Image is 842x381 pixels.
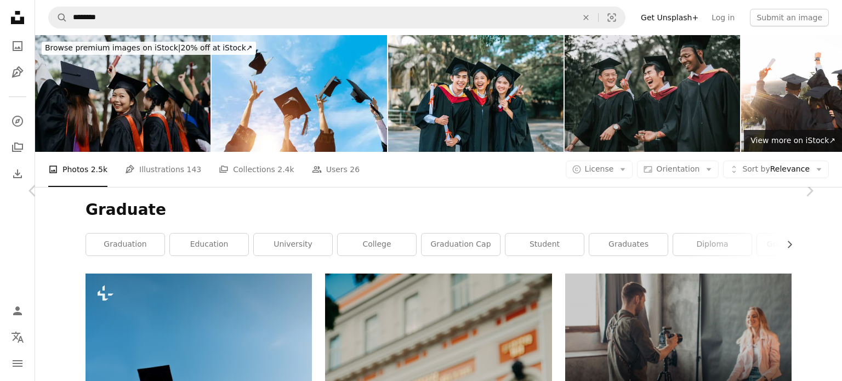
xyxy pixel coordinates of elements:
span: 26 [350,163,360,175]
button: Submit an image [750,9,829,26]
a: Get Unsplash+ [634,9,705,26]
button: Sort byRelevance [723,161,829,178]
h1: Graduate [86,200,792,220]
a: university [254,234,332,255]
img: Outdoor happy portrait asian graduation student looking at camera smiling holding certificate dip... [388,35,564,152]
span: Orientation [656,164,699,173]
span: Sort by [742,164,770,173]
button: Language [7,326,29,348]
button: Clear [574,7,598,28]
a: Collections [7,137,29,158]
span: 143 [187,163,202,175]
img: Asian female graduate smiling and holding diploma certificate in university campus [35,35,210,152]
form: Find visuals sitewide [48,7,625,29]
a: education [170,234,248,255]
button: scroll list to the right [780,234,792,255]
a: Illustrations 143 [125,152,201,187]
a: Log in [705,9,741,26]
span: 20% off at iStock ↗ [45,43,253,52]
a: Illustrations [7,61,29,83]
a: graduation hat [757,234,835,255]
a: Explore [7,110,29,132]
a: graduates [589,234,668,255]
a: graduation [86,234,164,255]
a: diploma [673,234,752,255]
a: Browse premium images on iStock|20% off at iStock↗ [35,35,263,61]
button: License [566,161,633,178]
a: Collections 2.4k [219,152,294,187]
button: Visual search [599,7,625,28]
img: Happy Asian Graduate University Student with certificate scroll [565,35,740,152]
a: Next [776,138,842,243]
span: Relevance [742,164,810,175]
a: Log in / Sign up [7,300,29,322]
a: Photos [7,35,29,57]
a: graduation cap [422,234,500,255]
span: 2.4k [277,163,294,175]
a: college [338,234,416,255]
span: View more on iStock ↗ [750,136,835,145]
button: Menu [7,352,29,374]
a: student [505,234,584,255]
img: Four graduates throwing graduation hats in the air [212,35,387,152]
span: Browse premium images on iStock | [45,43,180,52]
a: View more on iStock↗ [744,130,842,152]
button: Search Unsplash [49,7,67,28]
button: Orientation [637,161,719,178]
span: License [585,164,614,173]
a: Users 26 [312,152,360,187]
